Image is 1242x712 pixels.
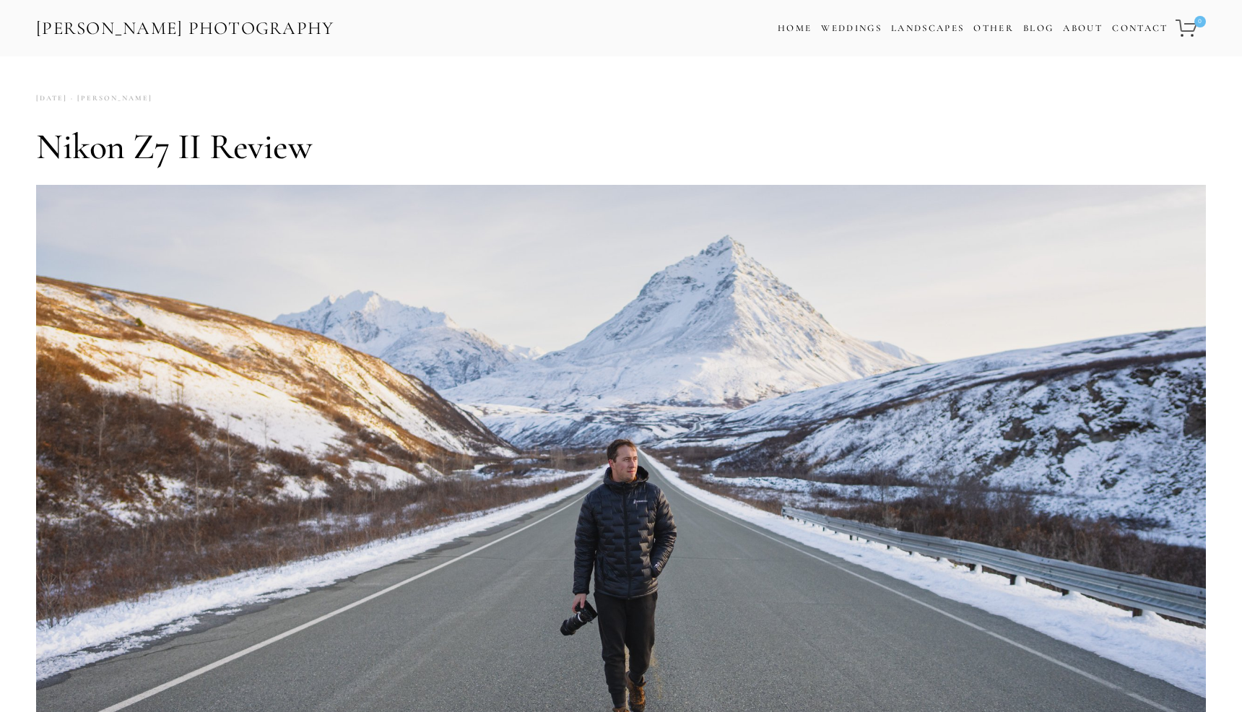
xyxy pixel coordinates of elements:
span: 0 [1194,16,1206,27]
time: [DATE] [36,89,67,108]
a: Other [973,22,1014,34]
a: [PERSON_NAME] [67,89,152,108]
a: Home [778,18,812,39]
a: 0 items in cart [1173,11,1207,45]
a: About [1063,18,1103,39]
a: Landscapes [891,22,964,34]
a: Blog [1023,18,1054,39]
a: Contact [1112,18,1168,39]
a: [PERSON_NAME] Photography [35,12,336,45]
h1: Nikon Z7 II Review [36,125,1206,168]
a: Weddings [821,22,882,34]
